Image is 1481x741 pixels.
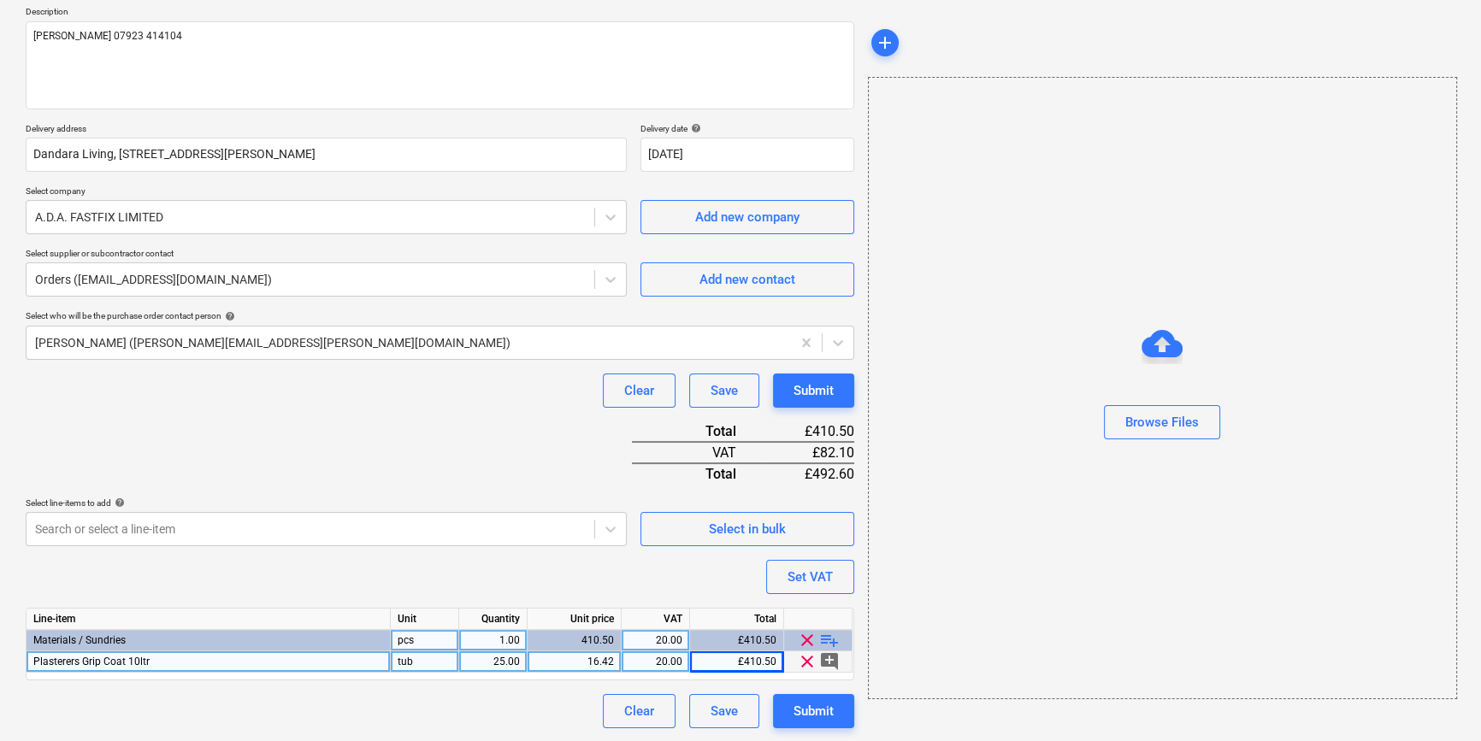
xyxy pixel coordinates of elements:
div: 25.00 [466,651,520,673]
div: £410.50 [763,421,853,442]
div: Select in bulk [709,518,786,540]
div: £492.60 [763,463,853,484]
input: Delivery date not specified [640,138,854,172]
div: Total [632,421,764,442]
textarea: [PERSON_NAME] 07923 414104 [26,21,854,109]
span: clear [797,630,817,650]
div: Select who will be the purchase order contact person [26,310,854,321]
button: Submit [773,373,854,408]
div: Line-item [27,609,391,630]
p: Delivery address [26,123,627,138]
div: Submit [794,379,834,402]
div: Save [711,379,738,402]
span: Materials / Sundries [33,634,126,646]
button: Clear [603,373,676,408]
div: 20.00 [628,630,682,651]
div: Browse Files [1125,411,1199,433]
span: playlist_add [819,630,840,650]
div: 20.00 [628,651,682,673]
div: Browse Files [868,77,1457,699]
span: help [111,497,125,508]
button: Submit [773,694,854,728]
span: add_comment [819,651,840,672]
div: Unit price [528,609,622,630]
div: £410.50 [690,651,784,673]
button: Set VAT [766,560,854,594]
div: tub [391,651,459,673]
div: Select line-items to add [26,497,627,509]
div: Total [632,463,764,484]
span: Plasterers Grip Coat 10ltr [33,656,150,667]
button: Save [689,694,759,728]
span: add [875,32,895,53]
span: help [687,123,701,133]
span: help [221,311,235,321]
div: Clear [624,379,654,402]
input: Delivery address [26,138,627,172]
button: Browse Files [1104,405,1220,439]
div: 410.50 [534,630,614,651]
div: Save [711,700,738,722]
button: Select in bulk [640,512,854,546]
div: VAT [632,442,764,463]
div: Clear [624,700,654,722]
div: £82.10 [763,442,853,463]
div: Quantity [459,609,528,630]
p: Select supplier or subcontractor contact [26,248,627,262]
div: £410.50 [690,630,784,651]
div: Add new company [695,206,800,228]
div: VAT [622,609,690,630]
div: Unit [391,609,459,630]
div: Add new contact [699,268,795,291]
p: Select company [26,185,627,200]
iframe: Chat Widget [1395,659,1481,741]
button: Save [689,373,759,408]
p: Description [26,6,854,21]
div: Set VAT [788,566,833,588]
div: pcs [391,630,459,651]
div: Total [690,609,784,630]
div: 16.42 [534,651,614,673]
button: Clear [603,694,676,728]
div: Submit [794,700,834,722]
div: 1.00 [466,630,520,651]
div: Delivery date [640,123,854,134]
button: Add new company [640,200,854,234]
button: Add new contact [640,262,854,297]
span: clear [797,651,817,672]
